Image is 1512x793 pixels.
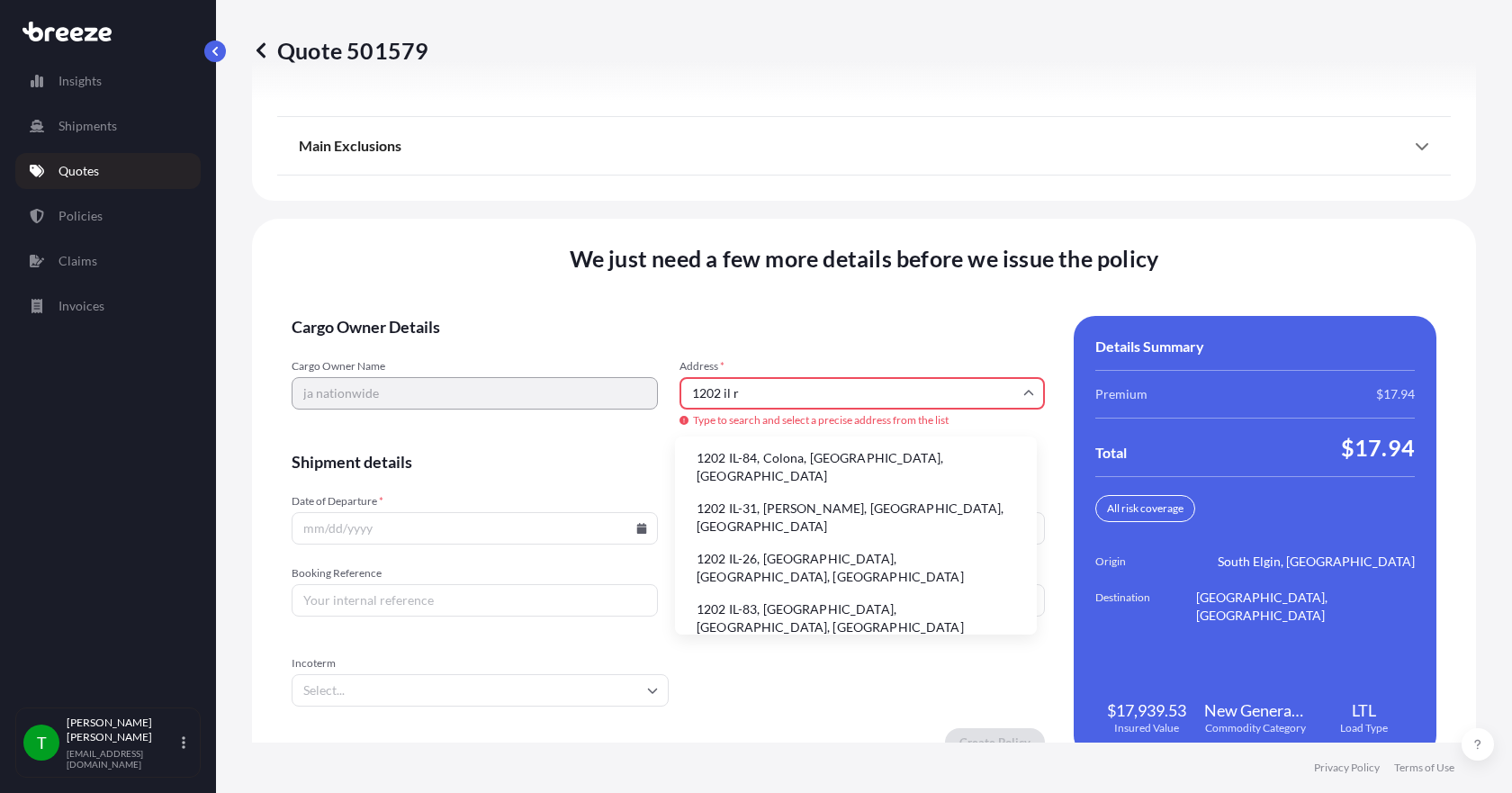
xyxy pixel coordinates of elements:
a: Privacy Policy [1314,761,1380,775]
li: 1202 IL-83, [GEOGRAPHIC_DATA], [GEOGRAPHIC_DATA], [GEOGRAPHIC_DATA] [682,595,1030,642]
li: 1202 IL-31, [PERSON_NAME], [GEOGRAPHIC_DATA], [GEOGRAPHIC_DATA] [682,494,1030,541]
span: Incoterm [292,656,669,671]
a: Insights [15,63,201,99]
span: $17,939.53 [1107,699,1186,721]
span: South Elgin, [GEOGRAPHIC_DATA] [1218,553,1415,571]
a: Claims [15,243,201,279]
span: Cargo Owner Name [292,359,658,374]
p: Shipments [58,117,117,135]
p: Policies [58,207,103,225]
a: Invoices [15,288,201,324]
span: Address [679,359,1046,374]
span: Premium [1095,385,1147,403]
span: $17.94 [1376,385,1415,403]
a: Policies [15,198,201,234]
p: Claims [58,252,97,270]
a: Shipments [15,108,201,144]
div: Main Exclusions [299,124,1429,167]
span: Total [1095,444,1127,462]
span: Load Type [1340,721,1388,735]
span: New General Merchandise [1204,699,1306,721]
div: All risk coverage [1095,495,1195,522]
span: We just need a few more details before we issue the policy [570,244,1159,273]
a: Terms of Use [1394,761,1454,775]
input: mm/dd/yyyy [292,512,658,545]
span: Origin [1095,553,1196,571]
span: Shipment details [292,451,1045,473]
span: Main Exclusions [299,137,401,155]
span: LTL [1352,699,1376,721]
p: Create Policy [959,734,1030,752]
p: [EMAIL_ADDRESS][DOMAIN_NAME] [67,748,178,770]
span: Destination [1095,589,1196,625]
span: Details Summary [1095,338,1204,356]
span: Insured Value [1114,721,1179,735]
span: Commodity Category [1205,721,1306,735]
p: [PERSON_NAME] [PERSON_NAME] [67,716,178,744]
p: Invoices [58,297,104,315]
input: Select... [292,674,669,707]
button: Create Policy [945,728,1045,757]
p: Quote 501579 [252,36,428,65]
input: Your internal reference [292,584,658,617]
li: 1202 IL-26, [GEOGRAPHIC_DATA], [GEOGRAPHIC_DATA], [GEOGRAPHIC_DATA] [682,545,1030,591]
span: $17.94 [1341,433,1415,462]
p: Insights [58,72,102,90]
p: Quotes [58,162,99,180]
span: [GEOGRAPHIC_DATA], [GEOGRAPHIC_DATA] [1196,589,1415,625]
span: Cargo Owner Details [292,316,1045,338]
li: 1202 IL-84, Colona, [GEOGRAPHIC_DATA], [GEOGRAPHIC_DATA] [682,444,1030,491]
span: Booking Reference [292,566,658,581]
input: Cargo owner address [679,377,1046,410]
span: Date of Departure [292,494,658,509]
a: Quotes [15,153,201,189]
span: Type to search and select a precise address from the list [679,413,1046,428]
span: T [37,734,47,752]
